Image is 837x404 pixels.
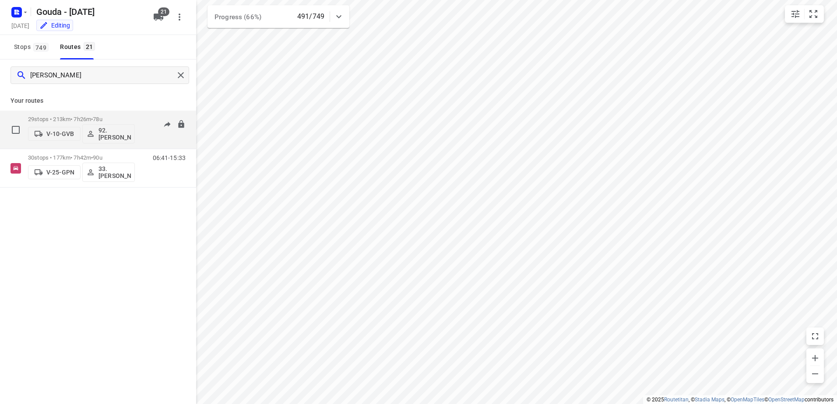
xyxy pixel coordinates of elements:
[8,21,33,31] h5: Project date
[28,165,81,179] button: V-25-GPN
[93,154,102,161] span: 90u
[82,163,135,182] button: 33.[PERSON_NAME]
[14,42,51,52] span: Stops
[215,13,261,21] span: Progress (66%)
[33,43,49,52] span: 749
[91,116,93,122] span: •
[768,397,805,403] a: OpenStreetMap
[297,11,324,22] p: 491/749
[7,121,25,139] span: Select
[98,165,131,179] p: 33.[PERSON_NAME]
[787,5,804,23] button: Map settings
[60,42,98,52] div: Routes
[785,5,824,23] div: small contained button group
[46,130,74,137] p: V-10-GVB
[30,69,174,82] input: Search routes
[39,21,70,30] div: You are currently in edit mode.
[664,397,689,403] a: Routetitan
[82,124,135,143] button: 92.[PERSON_NAME]
[177,120,186,130] button: Lock route
[11,96,186,105] p: Your routes
[28,116,135,122] p: 29 stops • 213km • 7h26m
[98,127,131,141] p: 92.[PERSON_NAME]
[93,116,102,122] span: 78u
[695,397,724,403] a: Stadia Maps
[28,154,135,161] p: 30 stops • 177km • 7h42m
[153,154,186,161] p: 06:41-15:33
[46,169,74,176] p: V-25-GPN
[171,8,188,26] button: More
[150,8,167,26] button: 21
[647,397,833,403] li: © 2025 , © , © © contributors
[33,5,146,19] h5: Rename
[158,7,169,16] span: 21
[805,5,822,23] button: Fit zoom
[207,5,349,28] div: Progress (66%)491/749
[158,116,176,133] button: Send to driver
[731,397,764,403] a: OpenMapTiles
[28,127,81,141] button: V-10-GVB
[91,154,93,161] span: •
[84,42,95,51] span: 21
